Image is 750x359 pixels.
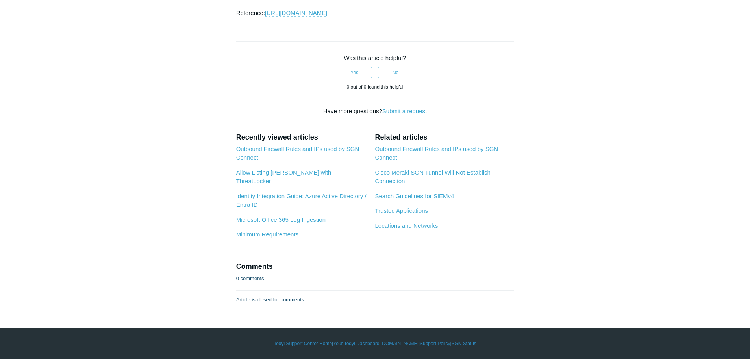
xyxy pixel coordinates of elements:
a: Submit a request [382,108,427,114]
a: Todyl Support Center Home [274,340,332,347]
h2: Related articles [375,132,514,143]
div: | | | | [147,340,604,347]
h2: Recently viewed articles [236,132,367,143]
a: Identity Integration Guide: Azure Active Directory / Entra ID [236,193,367,208]
p: Article is closed for comments. [236,296,306,304]
h2: Comments [236,261,514,272]
a: Microsoft Office 365 Log Ingestion [236,216,326,223]
p: 0 comments [236,275,264,283]
a: Cisco Meraki SGN Tunnel Will Not Establish Connection [375,169,490,185]
a: Allow Listing [PERSON_NAME] with ThreatLocker [236,169,331,185]
a: Locations and Networks [375,222,438,229]
a: Your Todyl Dashboard [333,340,379,347]
button: This article was not helpful [378,67,413,78]
button: This article was helpful [337,67,372,78]
div: Have more questions? [236,107,514,116]
a: Outbound Firewall Rules and IPs used by SGN Connect [236,145,359,161]
a: [DOMAIN_NAME] [381,340,419,347]
a: Minimum Requirements [236,231,298,238]
a: Support Policy [420,340,450,347]
a: SGN Status [452,340,476,347]
a: Trusted Applications [375,207,428,214]
span: Was this article helpful? [344,54,406,61]
a: Search Guidelines for SIEMv4 [375,193,454,199]
a: [URL][DOMAIN_NAME] [265,9,327,17]
a: Outbound Firewall Rules and IPs used by SGN Connect [375,145,498,161]
span: 0 out of 0 found this helpful [346,84,403,90]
